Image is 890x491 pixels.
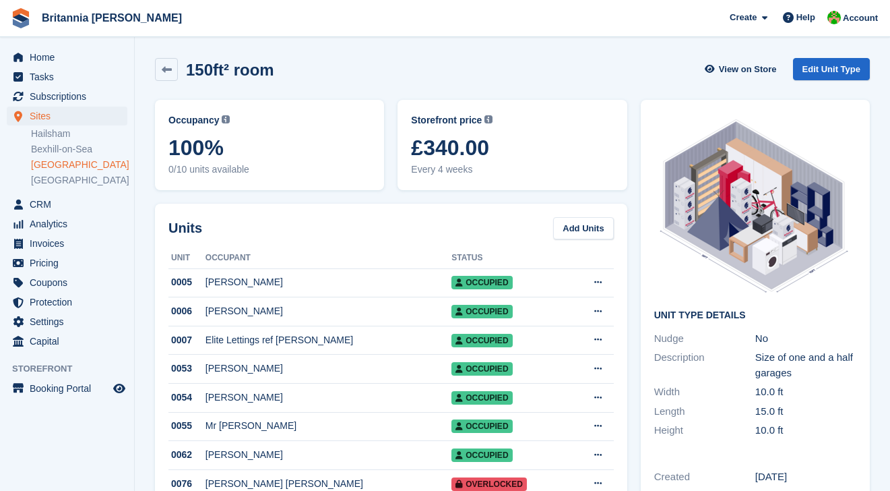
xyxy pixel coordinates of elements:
[205,477,451,491] div: [PERSON_NAME] [PERSON_NAME]
[205,333,451,347] div: Elite Lettings ref [PERSON_NAME]
[654,310,856,321] h2: Unit Type details
[111,380,127,397] a: Preview store
[7,332,127,351] a: menu
[7,48,127,67] a: menu
[654,384,755,400] div: Width
[168,163,371,177] span: 0/10 units available
[703,58,782,80] a: View on Store
[30,214,110,233] span: Analytics
[205,448,451,462] div: [PERSON_NAME]
[654,350,755,380] div: Description
[654,469,755,485] div: Created
[411,163,613,177] span: Every 4 weeks
[168,362,205,376] div: 0053
[168,136,371,160] span: 100%
[36,7,187,29] a: Britannia [PERSON_NAME]
[730,11,757,24] span: Create
[30,332,110,351] span: Capital
[654,331,755,347] div: Nudge
[186,61,274,79] h2: 150ft² room
[7,312,127,331] a: menu
[11,8,31,28] img: stora-icon-8386f47178a22dfd0bd8f6a31ec36ba5ce8667c1dd55bd0f319d3a0aa187defe.svg
[451,478,527,491] span: Overlocked
[451,449,512,462] span: Occupied
[168,391,205,405] div: 0054
[168,275,205,289] div: 0005
[755,423,856,438] div: 10.0 ft
[7,254,127,272] a: menu
[451,248,569,269] th: Status
[7,273,127,292] a: menu
[827,11,841,24] img: Wendy Thorp
[7,293,127,312] a: menu
[793,58,870,80] a: Edit Unit Type
[7,107,127,125] a: menu
[168,333,205,347] div: 0007
[168,304,205,318] div: 0006
[30,107,110,125] span: Sites
[411,113,482,127] span: Storefront price
[654,404,755,420] div: Length
[654,113,856,299] img: 150FT.png
[168,477,205,491] div: 0076
[168,113,219,127] span: Occupancy
[205,248,451,269] th: Occupant
[451,305,512,318] span: Occupied
[755,469,856,485] div: [DATE]
[30,312,110,331] span: Settings
[222,115,230,123] img: icon-info-grey-7440780725fd019a000dd9b08b2336e03edf1995a4989e88bcd33f0948082b44.svg
[451,391,512,405] span: Occupied
[205,275,451,289] div: [PERSON_NAME]
[30,254,110,272] span: Pricing
[7,87,127,106] a: menu
[30,379,110,398] span: Booking Portal
[30,293,110,312] span: Protection
[30,87,110,106] span: Subscriptions
[31,127,127,140] a: Hailsham
[31,158,127,171] a: [GEOGRAPHIC_DATA]
[7,67,127,86] a: menu
[168,419,205,433] div: 0055
[451,362,512,376] span: Occupied
[30,273,110,292] span: Coupons
[796,11,815,24] span: Help
[30,67,110,86] span: Tasks
[7,195,127,214] a: menu
[7,379,127,398] a: menu
[843,11,878,25] span: Account
[7,234,127,253] a: menu
[553,217,613,239] a: Add Units
[168,448,205,462] div: 0062
[205,362,451,376] div: [PERSON_NAME]
[451,276,512,289] span: Occupied
[205,391,451,405] div: [PERSON_NAME]
[719,63,777,76] span: View on Store
[7,214,127,233] a: menu
[31,174,127,187] a: [GEOGRAPHIC_DATA]
[654,423,755,438] div: Height
[755,350,856,380] div: Size of one and a half garages
[168,218,202,238] h2: Units
[12,362,134,376] span: Storefront
[755,404,856,420] div: 15.0 ft
[484,115,492,123] img: icon-info-grey-7440780725fd019a000dd9b08b2336e03edf1995a4989e88bcd33f0948082b44.svg
[168,248,205,269] th: Unit
[451,420,512,433] span: Occupied
[30,234,110,253] span: Invoices
[205,419,451,433] div: Mr [PERSON_NAME]
[755,331,856,347] div: No
[31,143,127,156] a: Bexhill-on-Sea
[205,304,451,318] div: [PERSON_NAME]
[30,195,110,214] span: CRM
[30,48,110,67] span: Home
[451,334,512,347] span: Occupied
[411,136,613,160] span: £340.00
[755,384,856,400] div: 10.0 ft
